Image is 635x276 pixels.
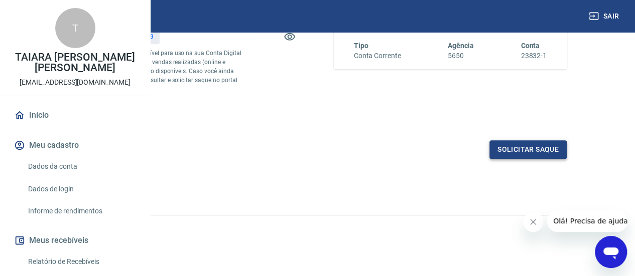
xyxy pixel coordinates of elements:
a: Relatório de Recebíveis [24,251,138,272]
button: Meu cadastro [12,134,138,156]
p: [EMAIL_ADDRESS][DOMAIN_NAME] [20,77,131,88]
a: Início [12,104,138,126]
span: Conta [521,42,540,50]
div: T [55,8,95,48]
span: Agência [448,42,474,50]
button: Sair [587,7,623,26]
span: Tipo [354,42,368,50]
iframe: Mensagem da empresa [547,210,627,232]
iframe: Fechar mensagem [523,212,543,232]
p: *Corresponde ao saldo disponível para uso na sua Conta Digital Vindi. Incluindo os valores das ve... [68,49,243,94]
a: Informe de rendimentos [24,201,138,221]
p: 2025 © [24,223,611,234]
p: TAIARA [PERSON_NAME] [PERSON_NAME] [8,52,142,73]
h6: 5650 [448,51,474,61]
span: Olá! Precisa de ajuda? [6,7,84,15]
a: Dados da conta [24,156,138,177]
h6: 23832-1 [521,51,547,61]
iframe: Botão para abrir a janela de mensagens [595,236,627,268]
a: Dados de login [24,179,138,199]
h6: Conta Corrente [354,51,401,61]
button: Meus recebíveis [12,229,138,251]
button: Solicitar saque [489,140,567,159]
p: R$ 274,39 [122,32,154,42]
